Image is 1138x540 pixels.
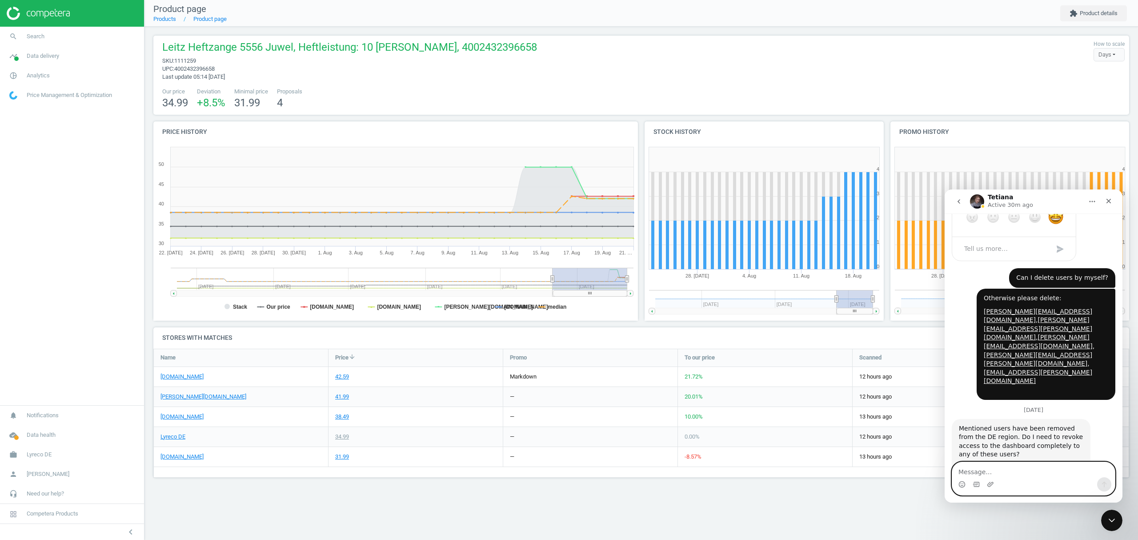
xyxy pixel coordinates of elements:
[153,121,638,142] h4: Price history
[72,84,164,93] div: Can I delete users by myself?
[877,215,879,220] text: 2
[510,393,514,401] div: —
[845,273,862,278] tspan: 18. Aug
[174,65,215,72] span: 4002432396658
[252,250,275,255] tspan: 28. [DATE]
[27,451,52,459] span: Lyreco DE
[5,446,22,463] i: work
[277,97,283,109] span: 4
[5,407,22,424] i: notifications
[335,413,349,421] div: 38.49
[7,230,171,357] div: Tetiana says…
[931,273,955,278] tspan: 28. [DATE]
[335,354,349,362] span: Price
[5,427,22,443] i: cloud_done
[28,291,35,298] button: Gif picker
[27,490,64,498] span: Need our help?
[645,121,884,142] h4: Stock history
[877,239,879,245] text: 1
[502,250,518,255] tspan: 13. Aug
[153,4,206,14] span: Product page
[594,250,611,255] tspan: 19. Aug
[471,250,487,255] tspan: 11. Aug
[153,327,1129,348] h4: Stores with matches
[39,105,164,113] div: Otherwise please delete:
[1122,215,1125,220] text: 2
[859,453,1020,461] span: 13 hours ago
[377,304,421,310] tspan: [DOMAIN_NAME]
[504,304,548,310] tspan: [DOMAIN_NAME]
[220,250,244,255] tspan: 26. [DATE]
[685,273,709,278] tspan: 28. [DATE]
[21,21,34,34] span: Terrible
[160,413,204,421] a: [DOMAIN_NAME]
[444,304,533,310] tspan: [PERSON_NAME][DOMAIN_NAME]
[1122,264,1125,269] text: 0
[193,16,227,22] a: Product page
[234,88,268,96] span: Minimal price
[162,97,188,109] span: 34.99
[5,466,22,483] i: person
[441,250,455,255] tspan: 9. Aug
[8,273,170,288] textarea: Message…
[349,250,363,255] tspan: 3. Aug
[533,250,549,255] tspan: 15. Aug
[39,179,148,195] a: [EMAIL_ADDRESS][PERSON_NAME][DOMAIN_NAME]
[197,97,225,109] span: +8.5 %
[84,21,96,34] span: Great
[1122,239,1125,245] text: 1
[27,32,44,40] span: Search
[7,79,171,99] div: Thomas says…
[5,485,22,502] i: headset_mic
[27,91,112,99] span: Price Management & Optimization
[160,453,204,461] a: [DOMAIN_NAME]
[793,273,809,278] tspan: 11. Aug
[685,413,703,420] span: 10.00 %
[27,470,69,478] span: [PERSON_NAME]
[266,304,290,310] tspan: Our price
[64,79,171,98] div: Can I delete users by myself?
[152,288,167,302] button: Send a message…
[282,250,306,255] tspan: 30. [DATE]
[945,189,1122,503] iframe: Intercom live chat
[510,453,514,461] div: —
[27,72,50,80] span: Analytics
[27,510,78,518] span: Competera Products
[160,393,246,401] a: [PERSON_NAME][DOMAIN_NAME]
[877,166,879,172] text: 4
[510,413,514,421] div: —
[335,433,349,441] div: 34.99
[1122,191,1125,196] text: 3
[7,230,146,341] div: Mentioned users have been removed from the DE region. Do I need to revoke access to the dashboard...
[564,250,580,255] tspan: 17. Aug
[27,431,56,439] span: Data health
[159,221,164,226] text: 35
[877,264,879,269] text: 0
[39,144,148,160] a: [PERSON_NAME][EMAIL_ADDRESS][DOMAIN_NAME]
[39,118,148,134] a: [PERSON_NAME][EMAIL_ADDRESS][DOMAIN_NAME]
[14,235,139,270] div: Mentioned users have been removed from the DE region. Do I need to revoke access to the dashboard...
[39,162,148,178] a: [PERSON_NAME][EMAIL_ADDRESS][PERSON_NAME][DOMAIN_NAME]
[234,97,260,109] span: 31.99
[7,7,70,20] img: ajHJNr6hYgQAAAAASUVORK5CYII=
[7,99,171,218] div: Thomas says…
[859,354,882,362] span: Scanned
[510,354,527,362] span: Promo
[162,57,174,64] span: sku :
[159,161,164,167] text: 50
[742,273,756,278] tspan: 4. Aug
[877,191,879,196] text: 3
[233,304,247,310] tspan: Stack
[548,304,566,310] tspan: median
[162,40,537,57] span: Leitz Heftzange 5556 Juwel, Heftleistung: 10 [PERSON_NAME], 4002432396658
[125,527,136,537] i: chevron_left
[380,250,393,255] tspan: 5. Aug
[685,393,703,400] span: 20.01 %
[859,413,1020,421] span: 13 hours ago
[1060,5,1127,21] button: extensionProduct details
[162,65,174,72] span: upc :
[5,48,22,64] i: timeline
